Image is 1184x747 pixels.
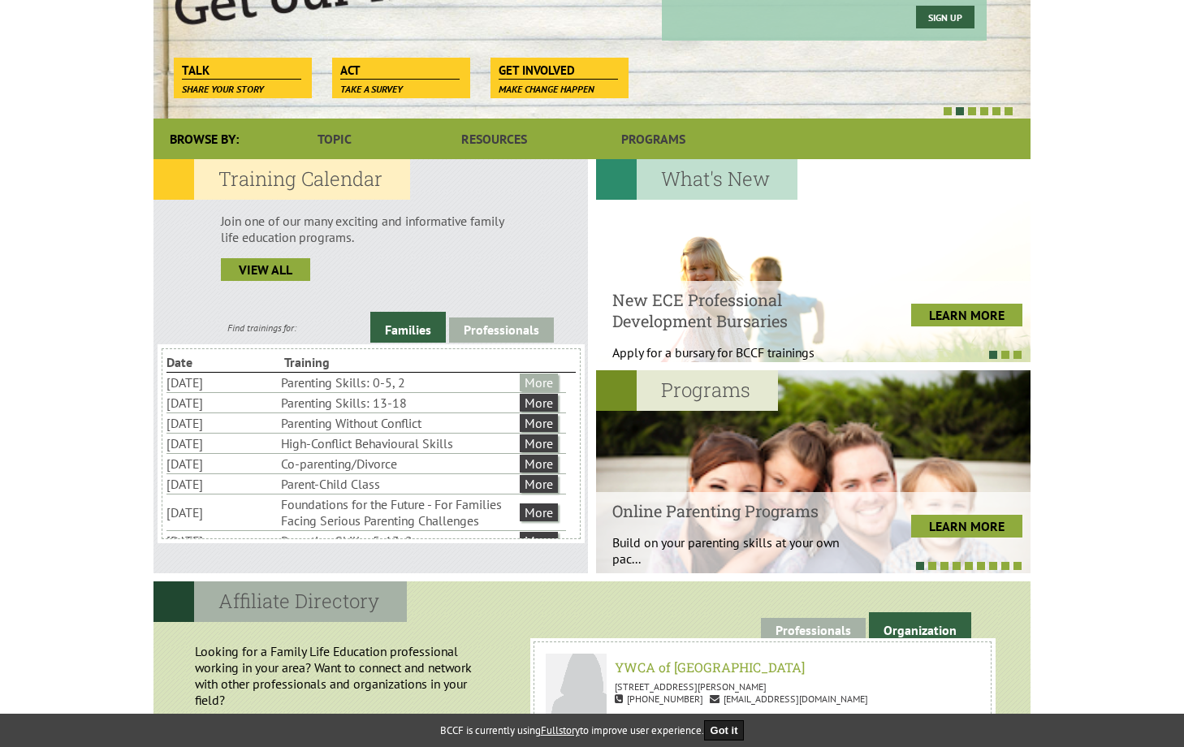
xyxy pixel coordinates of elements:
[520,532,558,550] a: More
[281,373,516,392] li: Parenting Skills: 0-5, 2
[869,612,971,643] a: Organization
[612,289,855,331] h4: New ECE Professional Development Bursaries
[546,680,979,693] p: [STREET_ADDRESS][PERSON_NAME]
[551,658,974,676] h6: YWCA of [GEOGRAPHIC_DATA]
[520,414,558,432] a: More
[916,6,974,28] a: Sign Up
[281,393,516,412] li: Parenting Skills: 13-18
[520,475,558,493] a: More
[281,434,516,453] li: High-Conflict Behavioural Skills
[166,474,278,494] li: [DATE]
[340,83,403,95] span: Take a survey
[612,534,855,567] p: Build on your parenting skills at your own pac...
[174,58,309,80] a: Talk Share your story
[596,370,778,411] h2: Programs
[612,344,855,377] p: Apply for a bursary for BCCF trainings West...
[520,503,558,521] a: More
[520,434,558,452] a: More
[182,83,264,95] span: Share your story
[281,494,516,530] li: Foundations for the Future - For Families Facing Serious Parenting Challenges
[911,304,1022,326] a: LEARN MORE
[281,474,516,494] li: Parent-Child Class
[520,373,558,391] a: More
[499,62,618,80] span: Get Involved
[332,58,468,80] a: Act Take a survey
[520,394,558,412] a: More
[166,503,278,522] li: [DATE]
[490,58,626,80] a: Get Involved Make change happen
[221,213,521,245] p: Join one of our many exciting and informative family life education programs.
[182,62,301,80] span: Talk
[166,531,278,551] li: [DATE]
[166,352,281,372] li: Date
[153,159,410,200] h2: Training Calendar
[153,581,407,622] h2: Affiliate Directory
[166,434,278,453] li: [DATE]
[499,83,594,95] span: Make change happen
[370,312,446,343] a: Families
[284,352,399,372] li: Training
[153,322,370,334] div: Find trainings for:
[414,119,573,159] a: Resources
[541,723,580,737] a: Fullstory
[704,720,745,741] button: Got it
[574,119,733,159] a: Programs
[153,119,255,159] div: Browse By:
[538,646,987,731] a: YWCA of Metro Vancouver Wanda Pelletier YWCA of [GEOGRAPHIC_DATA] [STREET_ADDRESS][PERSON_NAME] [...
[162,635,522,716] p: Looking for a Family Life Education professional working in your area? Want to connect and networ...
[615,693,703,705] span: [PHONE_NUMBER]
[612,500,855,521] h4: Online Parenting Programs
[221,258,310,281] a: view all
[166,393,278,412] li: [DATE]
[449,317,554,343] a: Professionals
[596,159,797,200] h2: What's New
[166,373,278,392] li: [DATE]
[340,62,460,80] span: Act
[281,531,516,551] li: Parenting Skills: 5-13, 2
[520,455,558,473] a: More
[166,413,278,433] li: [DATE]
[911,515,1022,538] a: LEARN MORE
[761,618,866,643] a: Professionals
[281,454,516,473] li: Co-parenting/Divorce
[281,413,516,433] li: Parenting Without Conflict
[710,693,868,705] span: [EMAIL_ADDRESS][DOMAIN_NAME]
[546,654,607,715] img: YWCA of Metro Vancouver Wanda Pelletier
[255,119,414,159] a: Topic
[166,454,278,473] li: [DATE]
